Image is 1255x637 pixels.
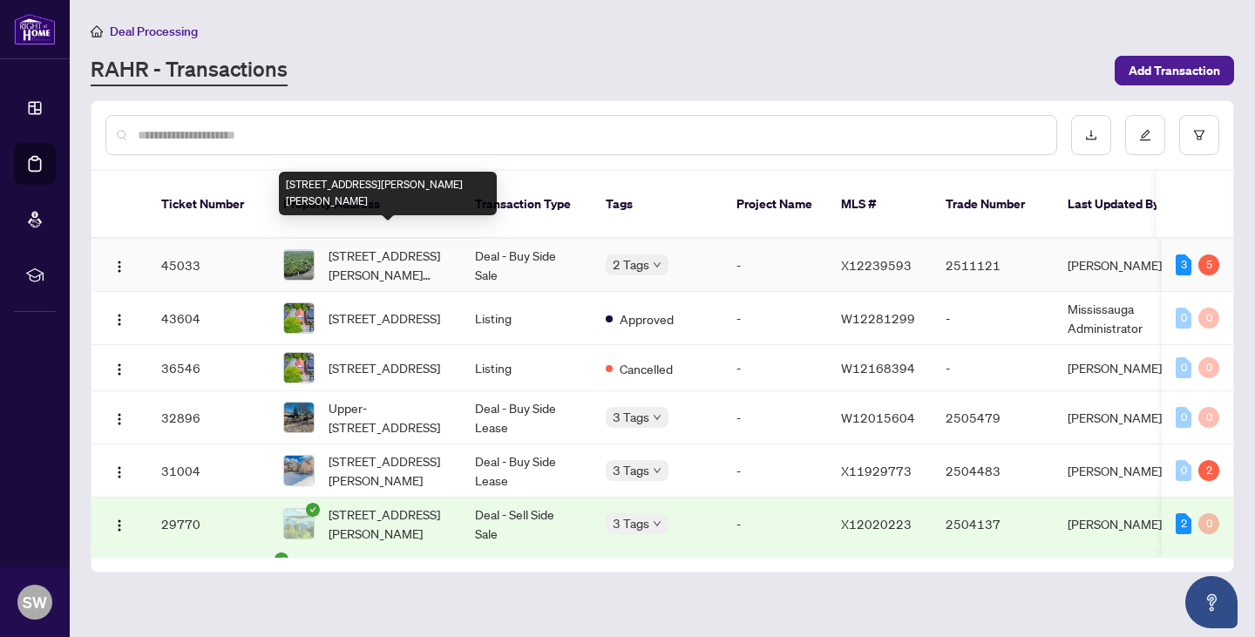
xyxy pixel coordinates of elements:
[112,313,126,327] img: Logo
[112,518,126,532] img: Logo
[1179,115,1219,155] button: filter
[620,359,673,378] span: Cancelled
[1129,57,1220,85] span: Add Transaction
[932,391,1054,444] td: 2505479
[110,24,198,39] span: Deal Processing
[1176,308,1191,329] div: 0
[1193,129,1205,141] span: filter
[147,391,269,444] td: 32896
[1115,56,1234,85] button: Add Transaction
[105,403,133,431] button: Logo
[1176,357,1191,378] div: 0
[91,25,103,37] span: home
[112,465,126,479] img: Logo
[841,410,915,425] span: W12015604
[722,345,827,391] td: -
[23,590,47,614] span: SW
[105,510,133,538] button: Logo
[1054,239,1184,292] td: [PERSON_NAME]
[461,345,592,391] td: Listing
[461,239,592,292] td: Deal - Buy Side Sale
[722,171,827,239] th: Project Name
[329,358,440,377] span: [STREET_ADDRESS]
[105,457,133,485] button: Logo
[284,509,314,539] img: thumbnail-img
[105,354,133,382] button: Logo
[147,292,269,345] td: 43604
[1176,254,1191,275] div: 3
[147,498,269,551] td: 29770
[1071,115,1111,155] button: download
[722,292,827,345] td: -
[105,304,133,332] button: Logo
[932,498,1054,551] td: 2504137
[461,391,592,444] td: Deal - Buy Side Lease
[284,353,314,383] img: thumbnail-img
[1054,171,1184,239] th: Last Updated By
[461,171,592,239] th: Transaction Type
[112,412,126,426] img: Logo
[461,498,592,551] td: Deal - Sell Side Sale
[1176,407,1191,428] div: 0
[613,254,649,274] span: 2 Tags
[91,55,288,86] a: RAHR - Transactions
[722,391,827,444] td: -
[461,292,592,345] td: Listing
[147,345,269,391] td: 36546
[1185,576,1238,628] button: Open asap
[653,261,661,269] span: down
[275,552,288,566] span: check-circle
[1054,444,1184,498] td: [PERSON_NAME]
[329,451,447,490] span: [STREET_ADDRESS][PERSON_NAME]
[1198,407,1219,428] div: 0
[722,239,827,292] td: -
[1054,391,1184,444] td: [PERSON_NAME]
[1176,513,1191,534] div: 2
[461,444,592,498] td: Deal - Buy Side Lease
[841,257,912,273] span: X12239593
[1085,129,1097,141] span: download
[329,398,447,437] span: Upper-[STREET_ADDRESS]
[1139,129,1151,141] span: edit
[1198,308,1219,329] div: 0
[1054,292,1184,345] td: Mississauga Administrator
[932,171,1054,239] th: Trade Number
[279,172,497,215] div: [STREET_ADDRESS][PERSON_NAME][PERSON_NAME]
[105,251,133,279] button: Logo
[1198,254,1219,275] div: 5
[841,463,912,478] span: X11929773
[722,444,827,498] td: -
[827,171,932,239] th: MLS #
[269,171,461,239] th: Property Address
[147,171,269,239] th: Ticket Number
[613,460,649,480] span: 3 Tags
[1198,357,1219,378] div: 0
[1198,460,1219,481] div: 2
[329,246,447,284] span: [STREET_ADDRESS][PERSON_NAME][PERSON_NAME]
[284,403,314,432] img: thumbnail-img
[932,345,1054,391] td: -
[613,513,649,533] span: 3 Tags
[932,239,1054,292] td: 2511121
[329,505,447,543] span: [STREET_ADDRESS][PERSON_NAME]
[722,498,827,551] td: -
[932,444,1054,498] td: 2504483
[1198,513,1219,534] div: 0
[653,413,661,422] span: down
[620,309,674,329] span: Approved
[14,13,56,45] img: logo
[112,363,126,376] img: Logo
[147,444,269,498] td: 31004
[112,260,126,274] img: Logo
[147,239,269,292] td: 45033
[1176,460,1191,481] div: 0
[841,516,912,532] span: X12020223
[284,303,314,333] img: thumbnail-img
[1054,345,1184,391] td: [PERSON_NAME]
[592,171,722,239] th: Tags
[932,292,1054,345] td: -
[329,308,440,328] span: [STREET_ADDRESS]
[613,407,649,427] span: 3 Tags
[841,310,915,326] span: W12281299
[653,466,661,475] span: down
